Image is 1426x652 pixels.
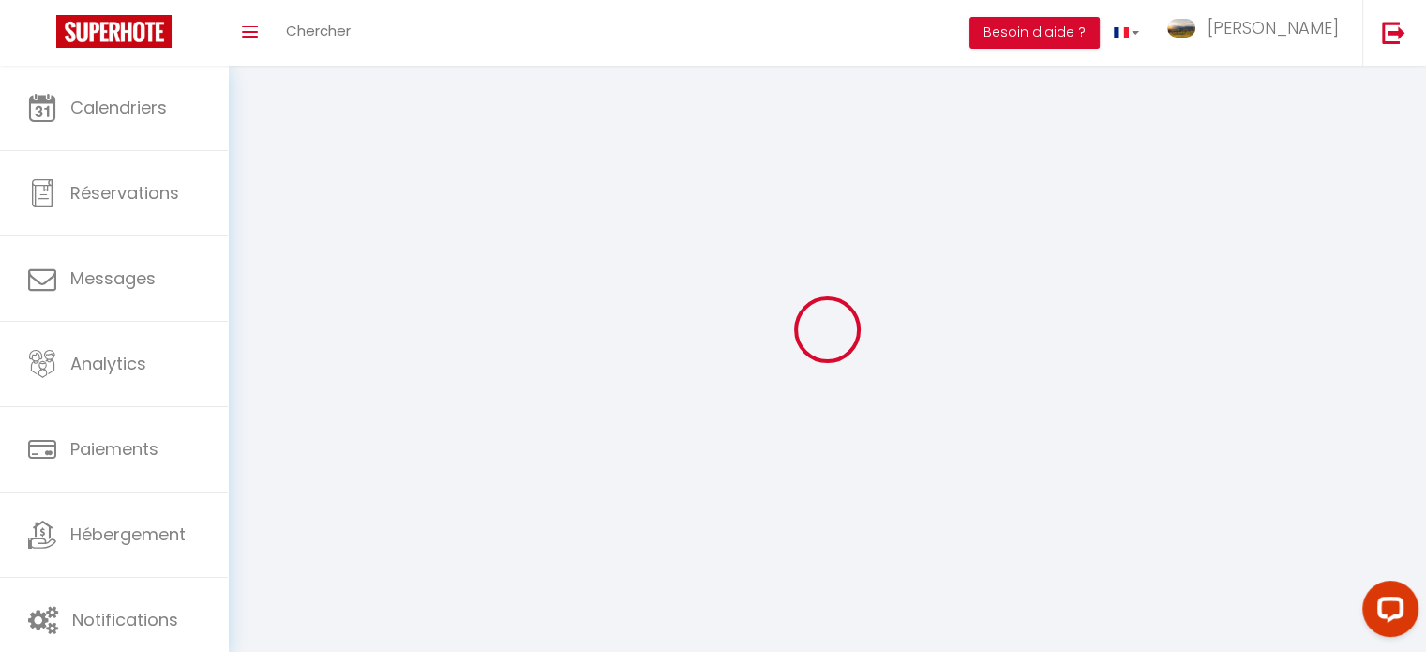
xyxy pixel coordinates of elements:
span: Réservations [70,181,179,205]
span: Notifications [72,608,178,631]
img: ... [1167,19,1195,38]
img: logout [1382,21,1405,44]
button: Besoin d'aide ? [969,17,1100,49]
span: [PERSON_NAME] [1208,16,1339,39]
span: Chercher [286,21,351,40]
img: Super Booking [56,15,172,48]
span: Messages [70,266,156,290]
span: Hébergement [70,523,186,546]
iframe: LiveChat chat widget [1347,573,1426,652]
span: Calendriers [70,96,167,119]
span: Analytics [70,352,146,375]
span: Paiements [70,437,158,461]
